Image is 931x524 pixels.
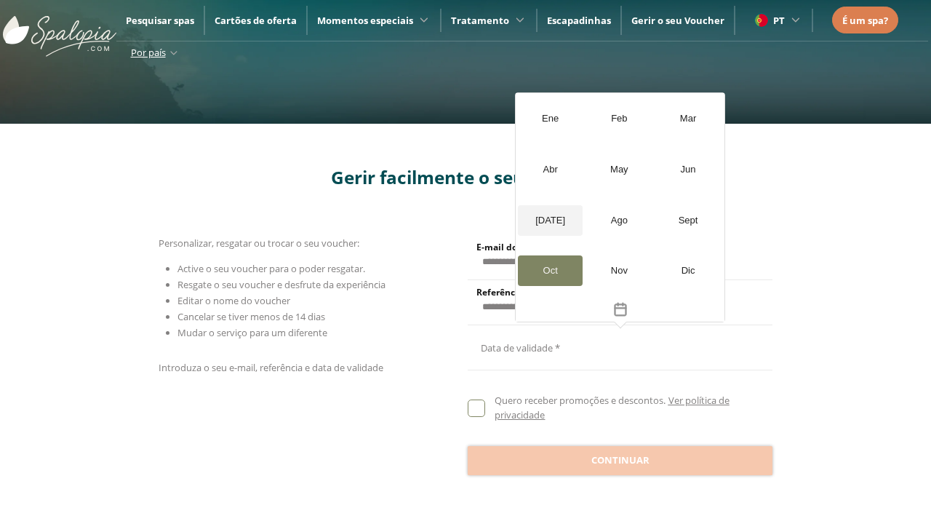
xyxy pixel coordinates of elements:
[3,1,116,57] img: ImgLogoSpalopia.BvClDcEz.svg
[656,103,721,134] div: Mar
[587,205,652,236] div: Ago
[518,205,583,236] div: [DATE]
[518,255,583,286] div: Oct
[177,326,327,339] span: Mudar o serviço para um diferente
[587,103,652,134] div: Feb
[591,453,650,468] span: Continuar
[631,14,724,27] a: Gerir o seu Voucher
[587,154,652,185] div: May
[842,12,888,28] a: É um spa?
[495,394,666,407] span: Quero receber promoções e descontos.
[518,154,583,185] div: Abr
[331,165,601,189] span: Gerir facilmente o seu voucher
[495,394,729,421] a: Ver política de privacidade
[518,103,583,134] div: Ene
[468,446,772,475] button: Continuar
[159,361,383,374] span: Introduza o seu e-mail, referência e data de validade
[656,154,721,185] div: Jun
[177,294,290,307] span: Editar o nome do voucher
[547,14,611,27] a: Escapadinhas
[215,14,297,27] a: Cartões de oferta
[177,278,385,291] span: Resgate o seu voucher e desfrute da experiência
[131,46,166,59] span: Por país
[587,255,652,286] div: Nov
[126,14,194,27] a: Pesquisar spas
[656,255,721,286] div: Dic
[516,296,724,322] button: Toggle overlay
[177,310,325,323] span: Cancelar se tiver menos de 14 dias
[159,237,359,250] span: Personalizar, resgatar ou trocar o seu voucher:
[177,262,365,275] span: Active o seu voucher para o poder resgatar.
[842,14,888,27] span: É um spa?
[656,205,721,236] div: Sept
